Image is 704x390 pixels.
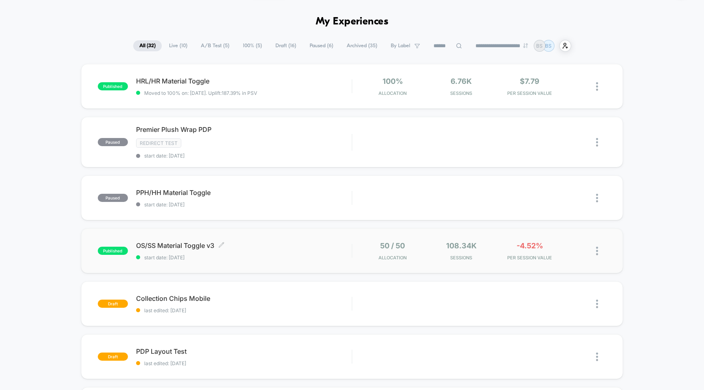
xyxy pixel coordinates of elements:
span: 100% ( 5 ) [237,40,268,51]
span: Archived ( 35 ) [341,40,383,51]
p: BS [536,43,543,49]
span: Premier Plush Wrap PDP [136,125,352,134]
span: PPH/HH Material Toggle [136,188,352,197]
img: close [596,82,598,91]
span: $7.79 [520,77,539,85]
img: end [523,43,528,48]
span: paused [98,138,128,146]
span: published [98,247,128,255]
span: published [98,82,128,90]
span: A/B Test ( 5 ) [195,40,235,51]
span: By Label [391,43,410,49]
img: close [596,247,598,255]
span: draft [98,353,128,361]
span: 50 / 50 [380,241,405,250]
img: close [596,300,598,308]
span: 100% [383,77,403,85]
span: HRL/HR Material Toggle [136,77,352,85]
span: 108.34k [446,241,477,250]
span: Moved to 100% on: [DATE] . Uplift: 187.39% in PSV [144,90,257,96]
span: Paused ( 6 ) [304,40,339,51]
span: last edited: [DATE] [136,307,352,313]
span: last edited: [DATE] [136,360,352,366]
span: start date: [DATE] [136,202,352,208]
span: Allocation [378,255,407,261]
span: All ( 32 ) [133,40,162,51]
span: 6.76k [451,77,472,85]
span: draft [98,300,128,308]
span: Allocation [378,90,407,96]
h1: My Experiences [316,16,389,28]
span: Redirect Test [136,138,181,148]
span: start date: [DATE] [136,153,352,159]
span: PER SESSION VALUE [497,255,562,261]
span: PDP Layout Test [136,347,352,355]
span: start date: [DATE] [136,254,352,261]
img: close [596,194,598,202]
span: Sessions [429,255,493,261]
span: Live ( 10 ) [163,40,194,51]
span: Draft ( 16 ) [269,40,302,51]
span: OS/SS Material Toggle v3 [136,241,352,250]
p: BS [545,43,552,49]
span: Sessions [429,90,493,96]
span: PER SESSION VALUE [497,90,562,96]
span: paused [98,194,128,202]
img: close [596,138,598,147]
span: Collection Chips Mobile [136,294,352,302]
img: close [596,353,598,361]
span: -4.52% [517,241,543,250]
